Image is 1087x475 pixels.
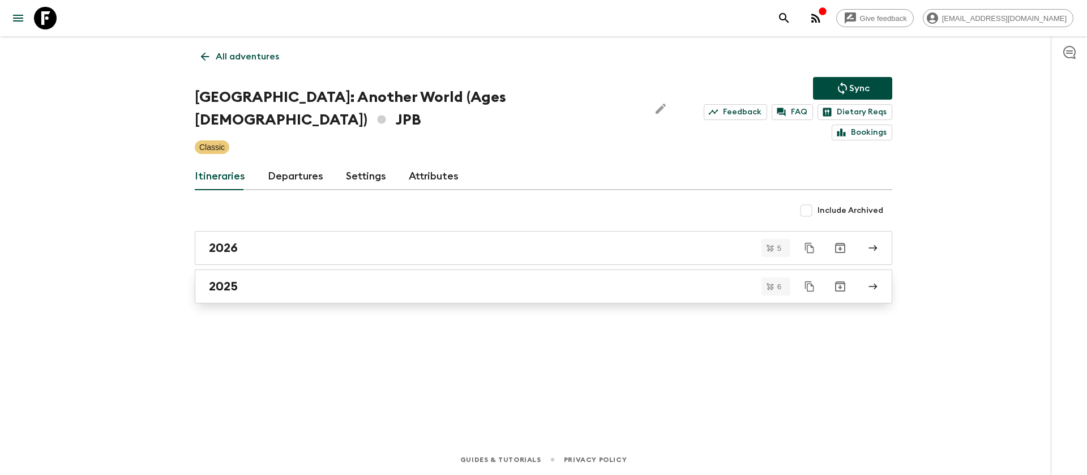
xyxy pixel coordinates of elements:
a: 2026 [195,231,892,265]
a: Dietary Reqs [818,104,892,120]
button: search adventures [773,7,795,29]
a: Departures [268,163,323,190]
h1: [GEOGRAPHIC_DATA]: Another World (Ages [DEMOGRAPHIC_DATA]) JPB [195,86,640,131]
a: Privacy Policy [564,453,627,466]
span: 5 [771,245,788,252]
p: Sync [849,82,870,95]
button: menu [7,7,29,29]
a: Guides & Tutorials [460,453,541,466]
span: 6 [771,283,788,290]
p: All adventures [216,50,279,63]
button: Duplicate [799,276,820,297]
button: Duplicate [799,238,820,258]
a: Attributes [409,163,459,190]
a: Itineraries [195,163,245,190]
p: Classic [199,142,225,153]
span: Include Archived [818,205,883,216]
button: Sync adventure departures to the booking engine [813,77,892,100]
button: Edit Adventure Title [649,86,672,131]
a: Feedback [704,104,767,120]
button: Archive [829,237,851,259]
h2: 2026 [209,241,238,255]
a: FAQ [772,104,813,120]
a: Settings [346,163,386,190]
span: Give feedback [854,14,913,23]
h2: 2025 [209,279,238,294]
a: 2025 [195,269,892,303]
button: Archive [829,275,851,298]
div: [EMAIL_ADDRESS][DOMAIN_NAME] [923,9,1073,27]
span: [EMAIL_ADDRESS][DOMAIN_NAME] [936,14,1073,23]
a: Give feedback [836,9,914,27]
a: Bookings [832,125,892,140]
a: All adventures [195,45,285,68]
